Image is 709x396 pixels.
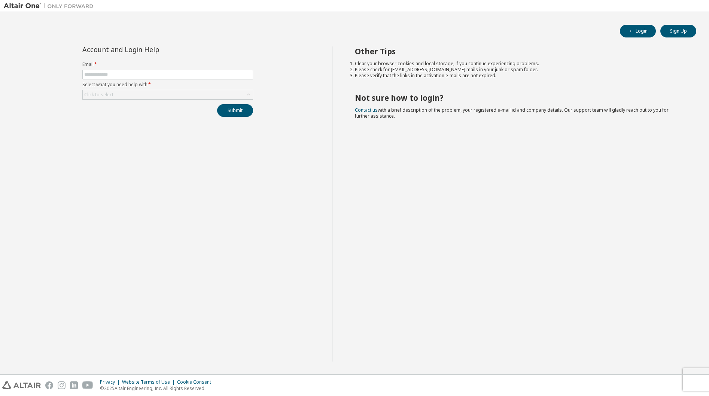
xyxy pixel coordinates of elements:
button: Sign Up [660,25,696,37]
div: Privacy [100,379,122,385]
h2: Other Tips [355,46,683,56]
a: Contact us [355,107,378,113]
li: Clear your browser cookies and local storage, if you continue experiencing problems. [355,61,683,67]
div: Cookie Consent [177,379,216,385]
div: Click to select [84,92,113,98]
img: facebook.svg [45,381,53,389]
p: © 2025 Altair Engineering, Inc. All Rights Reserved. [100,385,216,392]
span: with a brief description of the problem, your registered e-mail id and company details. Our suppo... [355,107,669,119]
div: Website Terms of Use [122,379,177,385]
img: instagram.svg [58,381,66,389]
button: Login [620,25,656,37]
img: Altair One [4,2,97,10]
h2: Not sure how to login? [355,93,683,103]
img: linkedin.svg [70,381,78,389]
div: Account and Login Help [82,46,219,52]
li: Please verify that the links in the activation e-mails are not expired. [355,73,683,79]
div: Click to select [83,90,253,99]
button: Submit [217,104,253,117]
li: Please check for [EMAIL_ADDRESS][DOMAIN_NAME] mails in your junk or spam folder. [355,67,683,73]
img: altair_logo.svg [2,381,41,389]
label: Email [82,61,253,67]
img: youtube.svg [82,381,93,389]
label: Select what you need help with [82,82,253,88]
